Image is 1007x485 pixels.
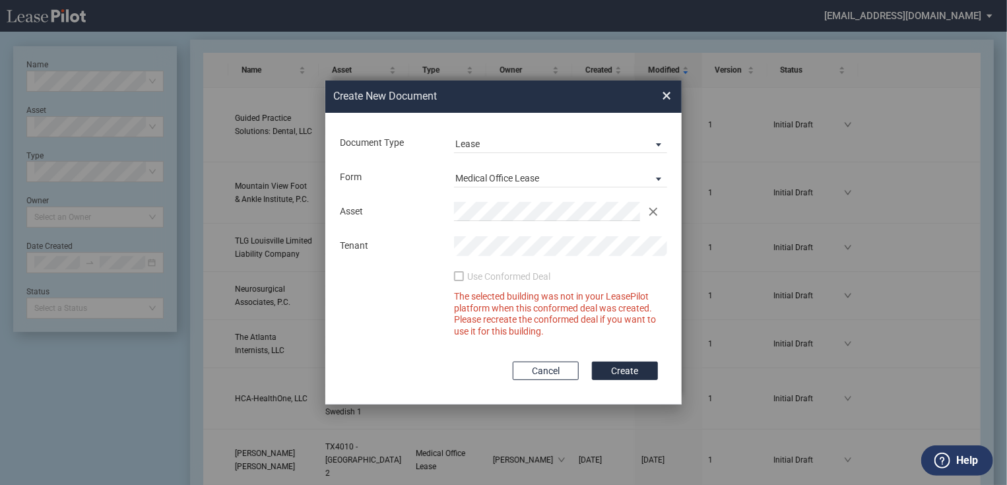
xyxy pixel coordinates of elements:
[513,362,579,380] button: Cancel
[662,85,671,106] span: ×
[467,271,550,284] div: Use Conformed Deal
[454,291,667,337] div: The selected building was not in your LeasePilot platform when this conformed deal was created. P...
[455,139,480,149] div: Lease
[333,89,614,104] h2: Create New Document
[956,452,978,469] label: Help
[332,240,446,253] div: Tenant
[325,81,682,405] md-dialog: Create New ...
[332,171,446,184] div: Form
[592,362,658,380] button: Create
[454,133,667,153] md-select: Document Type: Lease
[332,137,446,150] div: Document Type
[454,271,550,286] md-checkbox: Use Conformed Deal
[454,168,667,187] md-select: Lease Form: Medical Office Lease
[455,173,539,183] div: Medical Office Lease
[332,205,446,218] div: Asset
